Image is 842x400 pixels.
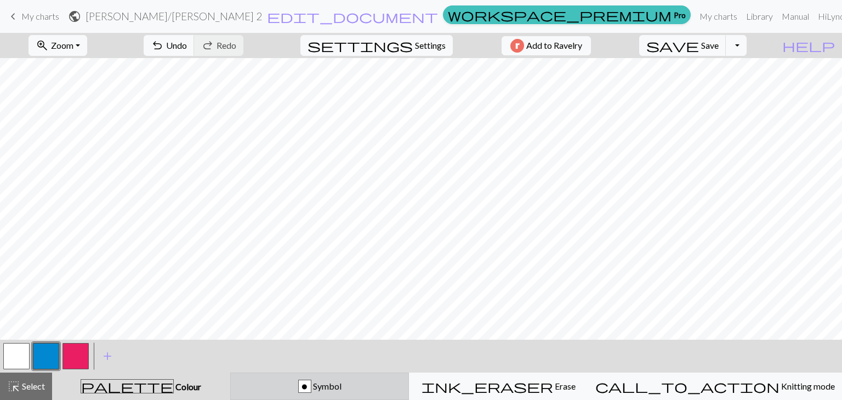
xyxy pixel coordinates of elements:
a: Pro [443,5,691,24]
span: help [782,38,835,53]
span: undo [151,38,164,53]
span: call_to_action [595,379,780,394]
button: Knitting mode [588,373,842,400]
span: highlight_alt [7,379,20,394]
span: ink_eraser [422,379,553,394]
span: Settings [415,39,446,52]
button: Colour [52,373,230,400]
span: settings [308,38,413,53]
span: Save [701,40,719,50]
span: add [101,348,114,364]
button: Save [639,35,726,56]
span: Zoom [51,40,73,50]
span: workspace_premium [448,7,672,22]
span: public [68,9,81,24]
div: o [299,380,311,393]
h2: [PERSON_NAME] / [PERSON_NAME] 2 [86,10,262,22]
button: Undo [144,35,195,56]
button: o Symbol [230,373,409,400]
span: save [646,38,699,53]
span: palette [81,379,173,394]
span: zoom_in [36,38,49,53]
span: Colour [174,381,201,392]
span: Select [20,381,45,391]
i: Settings [308,39,413,52]
span: Undo [166,40,187,50]
a: My charts [7,7,59,26]
span: Knitting mode [780,381,835,391]
span: Symbol [311,381,342,391]
span: edit_document [267,9,438,24]
span: Add to Ravelry [526,39,582,53]
img: Ravelry [510,39,524,53]
button: SettingsSettings [300,35,453,56]
button: Erase [409,373,588,400]
span: My charts [21,11,59,21]
a: Library [742,5,777,27]
a: My charts [695,5,742,27]
a: Manual [777,5,813,27]
button: Zoom [29,35,87,56]
span: Erase [553,381,576,391]
span: keyboard_arrow_left [7,9,20,24]
button: Add to Ravelry [502,36,591,55]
